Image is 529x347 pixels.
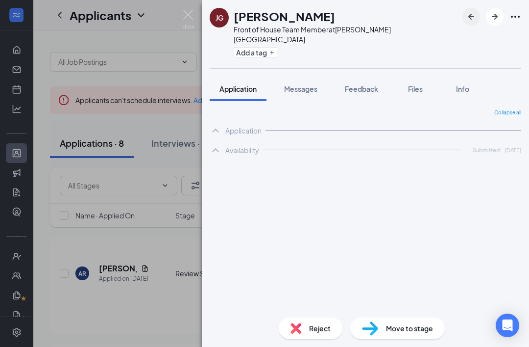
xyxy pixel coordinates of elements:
span: Reject [309,323,331,334]
span: Feedback [345,84,378,93]
svg: Plus [269,50,275,55]
svg: ChevronUp [210,125,221,136]
span: Application [219,84,257,93]
button: PlusAdd a tag [234,47,277,57]
span: Submitted: [473,146,501,154]
svg: ArrowRight [489,11,501,23]
div: Application [225,126,262,135]
div: Availability [225,145,259,155]
span: Info [456,84,469,93]
div: JG [216,13,223,23]
span: Collapse all [494,109,521,117]
h1: [PERSON_NAME] [234,8,335,25]
button: ArrowRight [486,8,504,26]
div: Front of House Team Member at [PERSON_NAME][GEOGRAPHIC_DATA] [234,25,457,44]
svg: ChevronUp [210,144,221,156]
span: [DATE] [505,146,521,154]
span: Messages [284,84,317,93]
svg: Ellipses [509,11,521,23]
svg: ArrowLeftNew [465,11,477,23]
span: Move to stage [386,323,433,334]
button: ArrowLeftNew [462,8,480,26]
span: Files [408,84,423,93]
div: Open Intercom Messenger [496,314,519,337]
